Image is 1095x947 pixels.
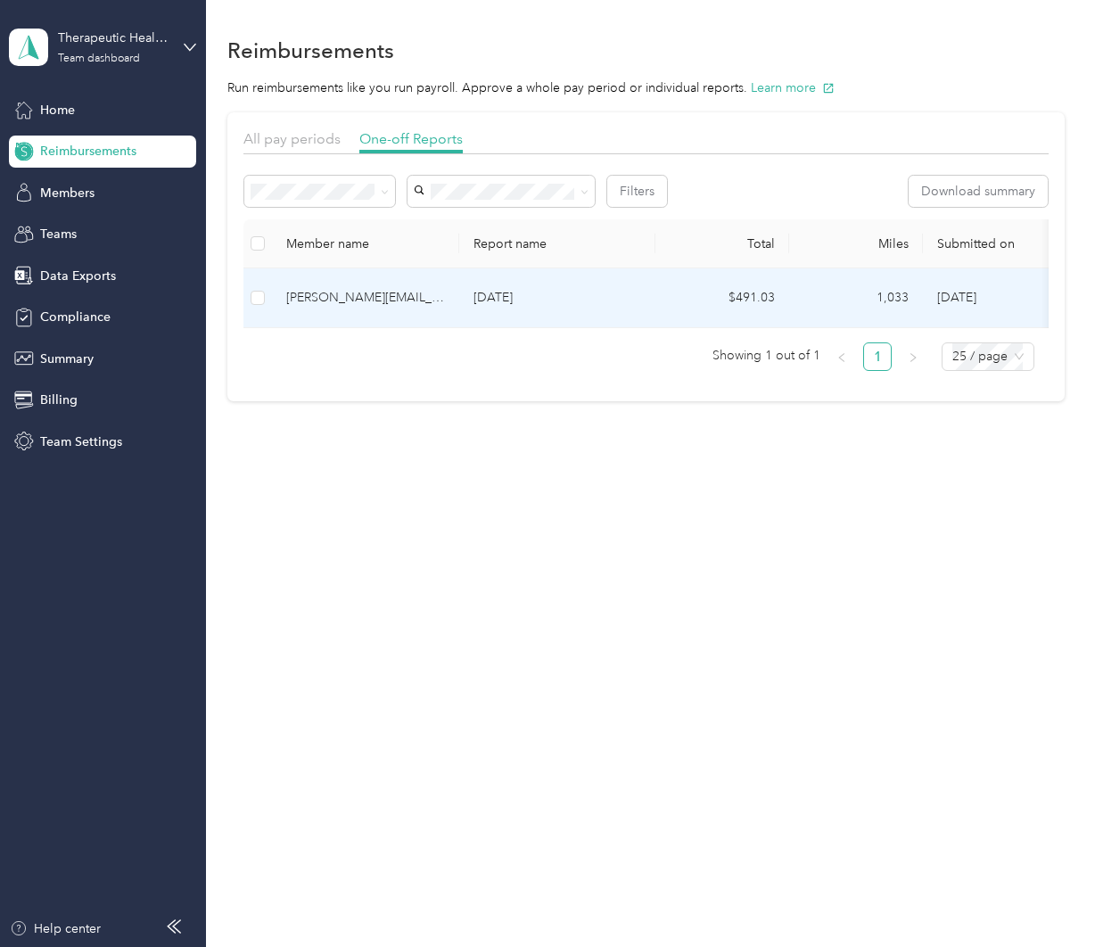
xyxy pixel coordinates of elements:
span: Members [40,184,95,202]
button: Learn more [751,78,835,97]
span: Team Settings [40,432,122,451]
span: [DATE] [937,290,976,305]
div: Miles [803,236,909,251]
button: left [827,342,856,371]
td: 1,033 [789,268,923,328]
th: Submitted on [923,219,1057,268]
span: Showing 1 out of 1 [712,342,820,369]
p: [DATE] [473,288,641,308]
button: Help center [10,919,101,938]
span: Summary [40,350,94,368]
div: Total [670,236,775,251]
span: One-off Reports [359,130,463,147]
li: Next Page [899,342,927,371]
span: Teams [40,225,77,243]
div: [PERSON_NAME][EMAIL_ADDRESS][DOMAIN_NAME] [286,288,445,308]
span: left [836,352,847,363]
span: right [908,352,918,363]
button: Filters [607,176,667,207]
a: 1 [864,343,891,370]
p: Run reimbursements like you run payroll. Approve a whole pay period or individual reports. [227,78,1064,97]
td: $491.03 [655,268,789,328]
th: Report name [459,219,655,268]
button: Download summary [909,176,1048,207]
div: Page Size [942,342,1034,371]
th: Member name [272,219,459,268]
div: Therapeutic Health and Home LLC [58,29,169,47]
span: Home [40,101,75,119]
button: right [899,342,927,371]
h1: Reimbursements [227,41,394,60]
iframe: Everlance-gr Chat Button Frame [995,847,1095,947]
span: Reimbursements [40,142,136,161]
span: All pay periods [243,130,341,147]
li: 1 [863,342,892,371]
span: Compliance [40,308,111,326]
div: Member name [286,236,445,251]
div: Team dashboard [58,54,140,64]
span: Data Exports [40,267,116,285]
span: 25 / page [952,343,1024,370]
li: Previous Page [827,342,856,371]
span: Billing [40,391,78,409]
